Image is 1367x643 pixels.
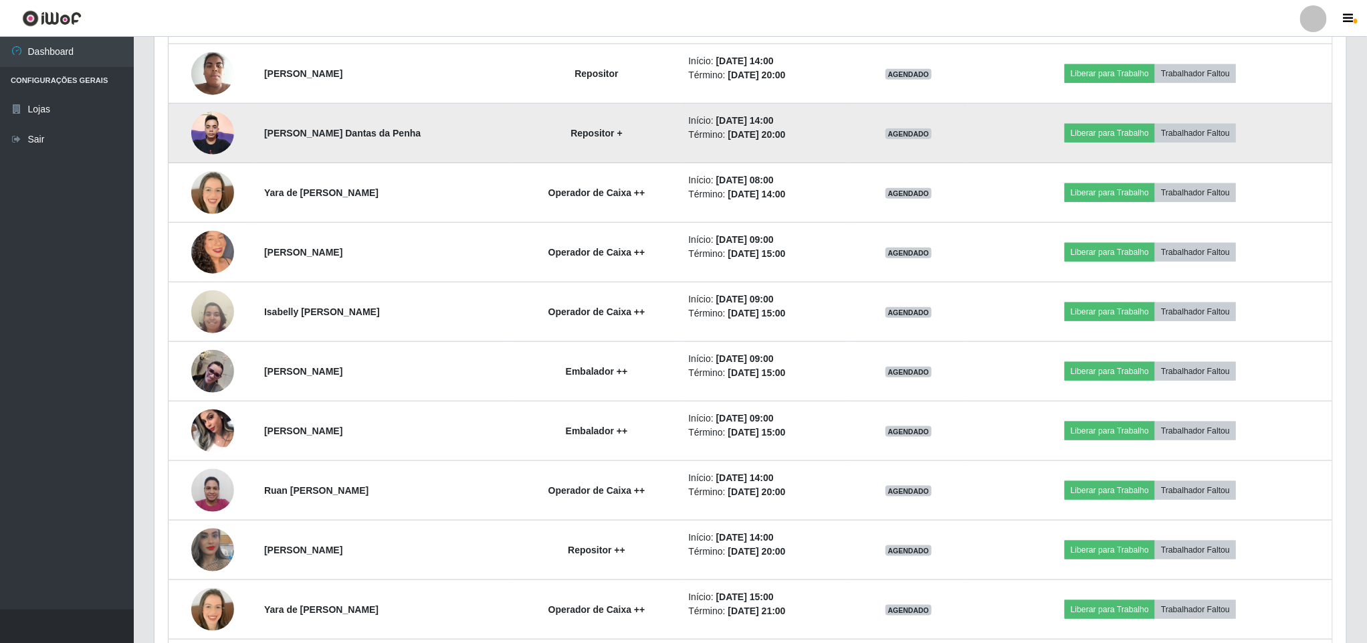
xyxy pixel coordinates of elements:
strong: Yara de [PERSON_NAME] [264,604,379,615]
li: Início: [688,411,840,426]
button: Liberar para Trabalho [1065,64,1155,83]
time: [DATE] 09:00 [716,234,774,245]
span: AGENDADO [885,545,932,556]
strong: Repositor + [570,128,622,139]
button: Trabalhador Faltou [1155,600,1236,619]
button: Trabalhador Faltou [1155,422,1236,440]
button: Liberar para Trabalho [1065,124,1155,143]
strong: [PERSON_NAME] [264,426,342,436]
li: Término: [688,366,840,380]
img: 1702821101734.jpeg [191,214,234,290]
img: 1738991398512.jpeg [191,171,234,214]
li: Início: [688,590,840,604]
img: 1650483938365.jpeg [191,45,234,102]
time: [DATE] 14:00 [716,532,774,543]
time: [DATE] 08:00 [716,175,774,185]
span: AGENDADO [885,128,932,139]
time: [DATE] 15:00 [728,308,786,318]
strong: Operador de Caixa ++ [548,187,645,198]
button: Liberar para Trabalho [1065,183,1155,202]
li: Início: [688,114,840,128]
img: 1732812097920.jpeg [191,350,234,393]
li: Início: [688,292,840,306]
li: Início: [688,531,840,545]
time: [DATE] 15:00 [716,591,774,602]
button: Liberar para Trabalho [1065,600,1155,619]
time: [DATE] 14:00 [716,56,774,66]
span: AGENDADO [885,248,932,258]
strong: Yara de [PERSON_NAME] [264,187,379,198]
li: Término: [688,485,840,499]
strong: Operador de Caixa ++ [548,485,645,496]
strong: [PERSON_NAME] [264,545,342,555]
li: Término: [688,426,840,440]
li: Término: [688,187,840,201]
time: [DATE] 15:00 [728,427,786,438]
button: Liberar para Trabalho [1065,302,1155,321]
strong: Repositor ++ [568,545,625,555]
time: [DATE] 09:00 [716,294,774,304]
img: 1734489617128.jpeg [191,402,234,459]
span: AGENDADO [885,426,932,437]
li: Término: [688,604,840,618]
span: AGENDADO [885,188,932,199]
strong: [PERSON_NAME] [264,68,342,79]
button: Trabalhador Faltou [1155,481,1236,500]
li: Início: [688,54,840,68]
button: Trabalhador Faltou [1155,302,1236,321]
time: [DATE] 09:00 [716,353,774,364]
time: [DATE] 20:00 [728,70,786,80]
button: Liberar para Trabalho [1065,243,1155,262]
span: AGENDADO [885,605,932,616]
strong: Embalador ++ [566,426,628,436]
strong: Isabelly [PERSON_NAME] [264,306,380,317]
time: [DATE] 09:00 [716,413,774,424]
li: Término: [688,68,840,82]
span: AGENDADO [885,486,932,496]
li: Início: [688,233,840,247]
span: AGENDADO [885,69,932,80]
strong: Ruan [PERSON_NAME] [264,485,369,496]
span: AGENDADO [885,367,932,377]
li: Início: [688,173,840,187]
li: Término: [688,545,840,559]
time: [DATE] 20:00 [728,546,786,557]
strong: Operador de Caixa ++ [548,604,645,615]
img: 1744410048940.jpeg [191,462,234,519]
strong: [PERSON_NAME] [264,247,342,258]
button: Liberar para Trabalho [1065,541,1155,559]
strong: Operador de Caixa ++ [548,247,645,258]
time: [DATE] 20:00 [728,129,786,140]
span: AGENDADO [885,307,932,318]
strong: [PERSON_NAME] Dantas da Penha [264,128,421,139]
img: 1738454546476.jpeg [191,283,234,341]
img: 1653531676872.jpeg [191,512,234,588]
time: [DATE] 15:00 [728,367,786,378]
strong: Embalador ++ [566,366,628,377]
li: Término: [688,306,840,320]
li: Início: [688,352,840,366]
button: Liberar para Trabalho [1065,422,1155,440]
li: Término: [688,128,840,142]
strong: Repositor [574,68,618,79]
time: [DATE] 21:00 [728,606,786,616]
button: Trabalhador Faltou [1155,541,1236,559]
strong: Operador de Caixa ++ [548,306,645,317]
button: Trabalhador Faltou [1155,362,1236,381]
img: CoreUI Logo [22,10,82,27]
li: Término: [688,247,840,261]
button: Liberar para Trabalho [1065,481,1155,500]
li: Início: [688,471,840,485]
button: Trabalhador Faltou [1155,64,1236,83]
time: [DATE] 15:00 [728,248,786,259]
time: [DATE] 14:00 [728,189,786,199]
time: [DATE] 20:00 [728,486,786,497]
strong: [PERSON_NAME] [264,366,342,377]
time: [DATE] 14:00 [716,115,774,126]
button: Trabalhador Faltou [1155,243,1236,262]
img: 1730936863908.jpeg [191,104,234,161]
button: Liberar para Trabalho [1065,362,1155,381]
button: Trabalhador Faltou [1155,124,1236,143]
img: 1738991398512.jpeg [191,588,234,631]
button: Trabalhador Faltou [1155,183,1236,202]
